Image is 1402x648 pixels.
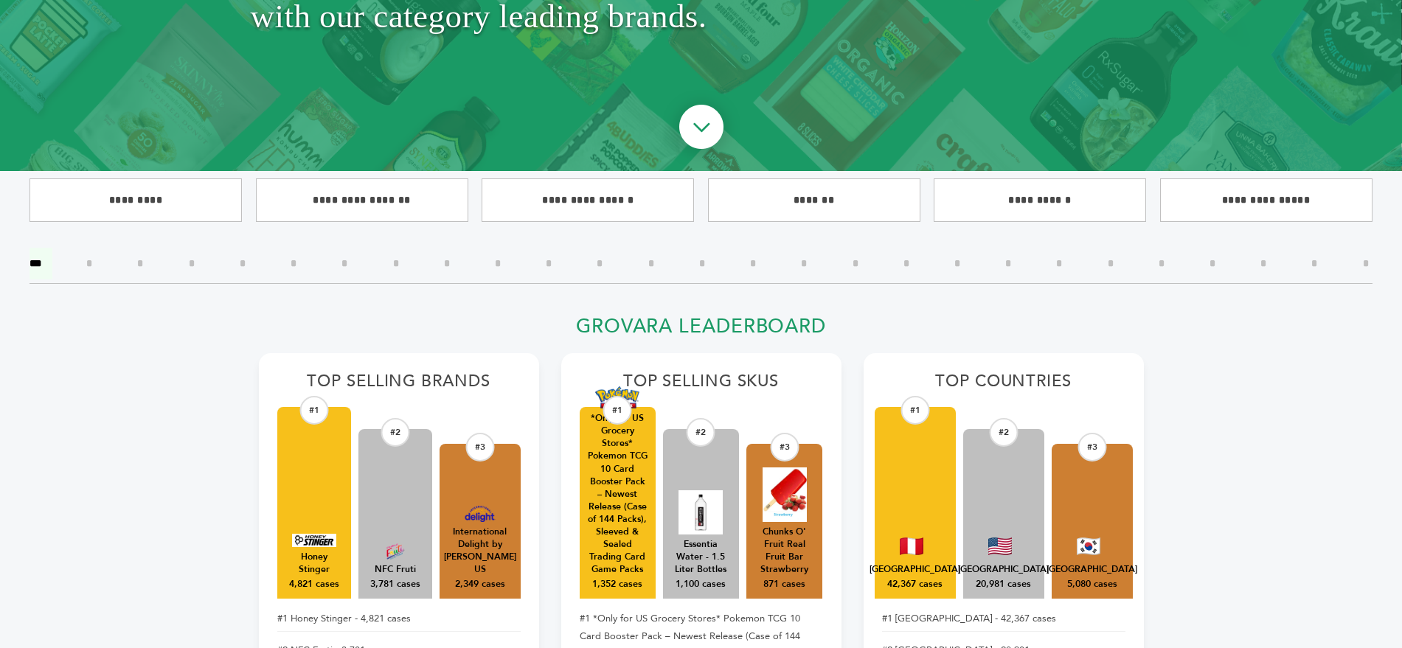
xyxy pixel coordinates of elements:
[259,315,1144,346] h2: Grovara Leaderboard
[455,578,505,591] div: 2,349 cases
[1067,578,1117,591] div: 5,080 cases
[1047,563,1137,576] div: South Korea
[882,606,1125,632] li: #1 [GEOGRAPHIC_DATA] - 42,367 cases
[662,90,740,168] img: ourBrandsHeroArrow.png
[580,372,823,400] h2: Top Selling SKUs
[592,578,642,591] div: 1,352 cases
[375,563,416,576] div: NFC Fruti
[1077,537,1100,555] img: South Korea Flag
[900,396,929,425] div: #1
[687,418,715,447] div: #2
[285,551,344,576] div: Honey Stinger
[458,506,502,522] img: International Delight by Danone US
[465,433,494,461] div: #3
[754,526,815,576] div: Chunks O' Fruit Real Fruit Bar Strawberry
[277,372,521,400] h2: Top Selling Brands
[887,578,943,591] div: 42,367 cases
[870,563,960,576] div: Peru
[770,433,799,461] div: #3
[900,537,923,555] img: Peru Flag
[989,418,1018,447] div: #2
[587,412,648,576] div: *Only for US Grocery Stores* Pokemon TCG 10 Card Booster Pack – Newest Release (Case of 144 Packs...
[670,538,732,576] div: Essentia Water - 1.5 Liter Bottles
[763,467,807,522] img: Chunks O' Fruit Real Fruit Bar Strawberry
[676,578,726,591] div: 1,100 cases
[958,563,1049,576] div: United States
[1077,433,1106,461] div: #3
[381,418,409,447] div: #2
[595,386,639,409] img: *Only for US Grocery Stores* Pokemon TCG 10 Card Booster Pack – Newest Release (Case of 144 Packs...
[988,537,1012,555] img: United States Flag
[292,534,336,547] img: Honey Stinger
[370,578,420,591] div: 3,781 cases
[603,396,632,425] div: #1
[299,396,328,425] div: #1
[289,578,339,591] div: 4,821 cases
[277,606,521,632] li: #1 Honey Stinger - 4,821 cases
[763,578,805,591] div: 871 cases
[679,490,723,534] img: Essentia Water - 1.5 Liter Bottles
[444,526,516,576] div: International Delight by [PERSON_NAME] US
[373,543,417,560] img: NFC Fruti
[976,578,1031,591] div: 20,981 cases
[882,372,1125,400] h2: Top Countries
